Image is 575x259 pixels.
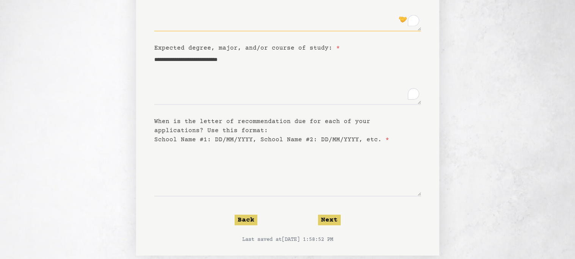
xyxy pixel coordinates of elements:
[154,45,340,51] label: Expected degree, major, and/or course of study:
[154,53,421,105] textarea: To enrich screen reader interactions, please activate Accessibility in Grammarly extension settings
[154,236,421,243] p: Last saved at [DATE] 1:58:52 PM
[235,215,257,225] button: Back
[318,215,341,225] button: Next
[154,118,389,143] label: When is the letter of recommendation due for each of your applications? Use this format: School N...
